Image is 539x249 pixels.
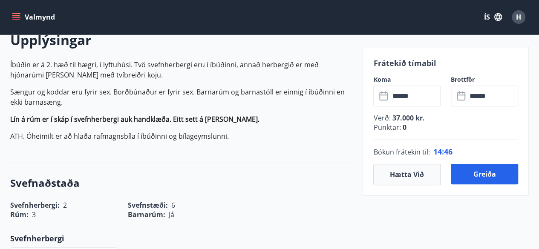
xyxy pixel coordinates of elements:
button: Greiða [451,164,518,184]
button: ÍS [479,9,507,25]
span: Já [169,210,174,219]
label: Brottför [451,75,518,84]
p: ATH. Óheimilt er að hlaða rafmagnsbíla í íbúðinni og bílageymslunni. [10,131,352,141]
button: Hætta við [373,164,441,185]
button: H [508,7,529,27]
span: 0 [401,123,406,132]
p: Frátekið tímabil [373,57,518,69]
span: Rúm : [10,210,29,219]
span: Bókun frátekin til : [373,147,429,157]
strong: Lín á rúm er í skáp í svefnherbergi auk handklæða. Eitt sett á [PERSON_NAME]. [10,114,259,124]
span: 46 [444,146,452,157]
span: Barnarúm : [128,210,165,219]
h3: Svefnaðstaða [10,176,352,190]
p: Punktar : [373,123,518,132]
label: Koma [373,75,441,84]
span: 14 : [433,146,444,157]
p: Verð : [373,113,518,123]
span: 3 [32,210,36,219]
p: Íbúðin er á 2. hæð til hægri, í lyftuhúsi. Tvö svefnherbergi eru í íbúðinni, annað herbergið er m... [10,60,352,80]
span: H [516,12,521,22]
p: Svefnherbergi [10,233,352,244]
button: menu [10,9,58,25]
h2: Upplýsingar [10,31,352,49]
span: 37.000 kr. [390,113,424,123]
p: Sængur og koddar eru fyrir sex. Borðbúnaður er fyrir sex. Barnarúm og barnastóll er einnig í íbúð... [10,87,352,107]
